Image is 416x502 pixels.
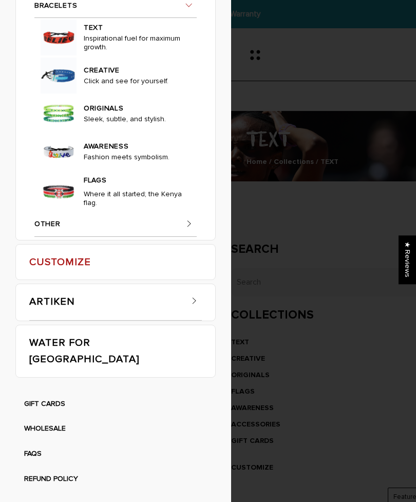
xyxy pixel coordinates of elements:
p: Click and see for yourself. [84,77,185,89]
img: IMG_3977_300x300.jpg [41,174,77,210]
a: WATER FOR [GEOGRAPHIC_DATA] [29,325,202,377]
p: Fashion meets symbolism. [84,153,185,165]
a: WHOLESALE [24,424,66,433]
a: FAQS [24,449,42,458]
a: TEXT [84,19,185,34]
div: Click to open Judge.me floating reviews tab [399,235,416,284]
a: FLAGS [84,172,185,187]
img: Original_3_for_20_0971_300x300.jpg [41,96,77,132]
img: popsicles_300x300.jpg [41,58,77,94]
img: IMG_1377_300x300.jpg [41,20,77,55]
p: Sleek, subtle, and stylish. [84,115,185,127]
a: OTHER [34,212,197,237]
a: GIFT CARDS [24,399,65,408]
a: ORIGINALS [84,100,185,115]
a: REFUND POLICY [24,474,78,483]
a: ARTIKEN [29,284,181,320]
img: violence_300x300.jpg [41,134,77,170]
a: CUSTOMIZE [29,245,202,280]
a: AWARENESS [84,138,185,153]
p: Where it all started; the Kenya flag. [84,190,185,211]
a: CREATIVE [84,62,185,77]
p: Inspirational fuel for maximum growth. [84,34,185,55]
